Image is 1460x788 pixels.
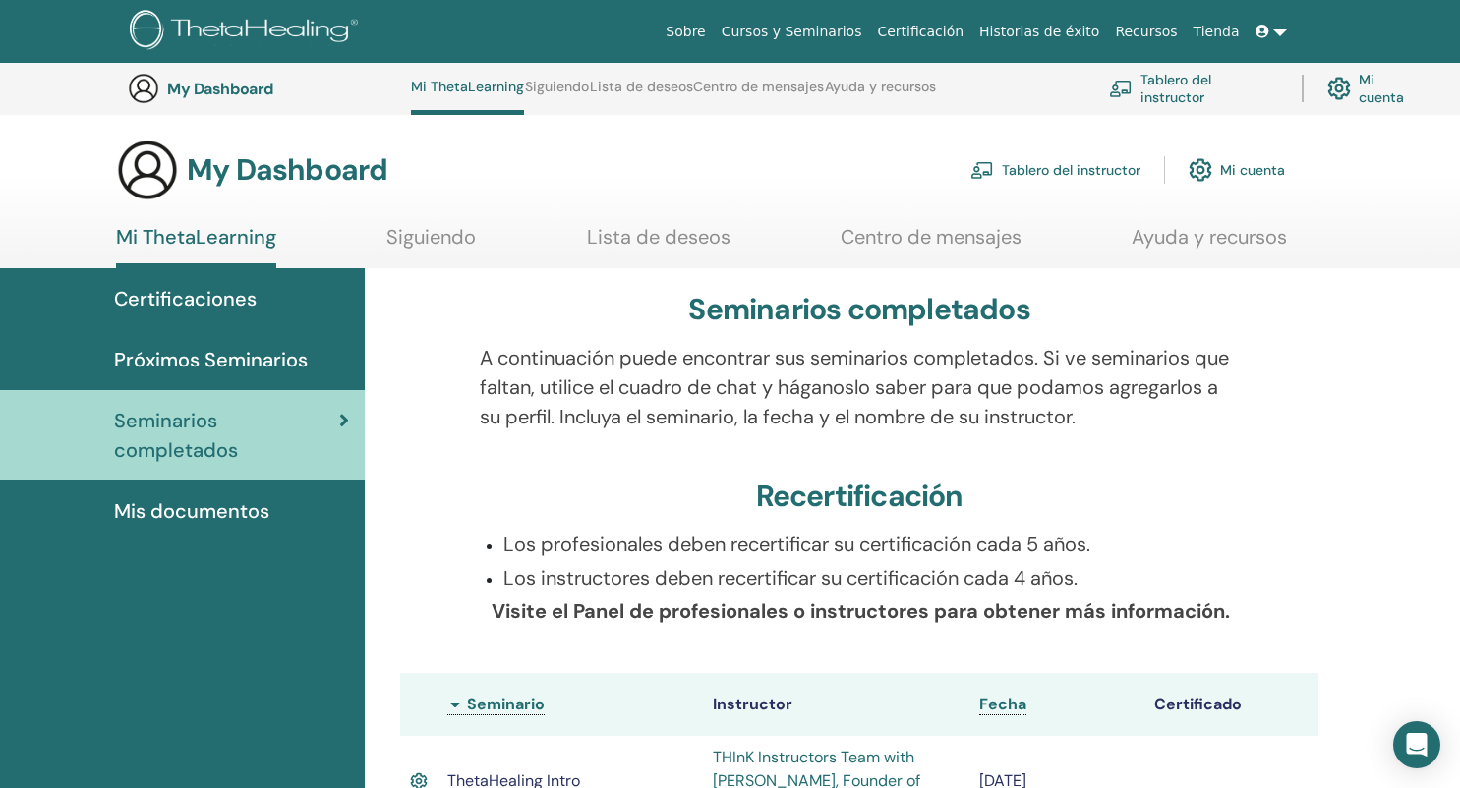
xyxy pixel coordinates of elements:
[386,225,476,263] a: Siguiendo
[703,673,969,736] th: Instructor
[970,148,1140,192] a: Tablero del instructor
[971,14,1107,50] a: Historias de éxito
[1327,67,1424,110] a: Mi cuenta
[525,79,589,110] a: Siguiendo
[979,694,1026,715] a: Fecha
[1109,80,1133,97] img: chalkboard-teacher.svg
[114,406,339,465] span: Seminarios completados
[116,225,276,268] a: Mi ThetaLearning
[114,345,308,374] span: Próximos Seminarios
[114,284,257,313] span: Certificaciones
[411,79,524,115] a: Mi ThetaLearning
[167,80,364,98] h3: My Dashboard
[503,563,1240,592] p: Los instructores deben recertificar su certificación cada 4 años.
[1132,225,1287,263] a: Ayuda y recursos
[590,79,693,110] a: Lista de deseos
[970,161,994,179] img: chalkboard-teacher.svg
[480,343,1240,431] p: A continuación puede encontrar sus seminarios completados. Si ve seminarios que faltan, utilice e...
[116,139,179,201] img: generic-user-icon.jpg
[503,530,1240,559] p: Los profesionales deben recertificar su certificación cada 5 años.
[841,225,1022,263] a: Centro de mensajes
[756,478,964,514] h3: Recertificación
[714,14,870,50] a: Cursos y Seminarios
[1107,14,1185,50] a: Recursos
[825,79,936,110] a: Ayuda y recursos
[979,694,1026,714] span: Fecha
[128,73,159,104] img: generic-user-icon.jpg
[492,598,1230,624] b: Visite el Panel de profesionales o instructores para obtener más información.
[187,152,387,188] h3: My Dashboard
[130,10,365,54] img: logo.png
[688,292,1029,327] h3: Seminarios completados
[1189,153,1212,187] img: cog.svg
[693,79,824,110] a: Centro de mensajes
[1186,14,1248,50] a: Tienda
[1327,72,1351,105] img: cog.svg
[658,14,713,50] a: Sobre
[1144,673,1318,736] th: Certificado
[587,225,730,263] a: Lista de deseos
[1393,721,1440,768] div: Open Intercom Messenger
[1109,67,1278,110] a: Tablero del instructor
[1189,148,1285,192] a: Mi cuenta
[869,14,971,50] a: Certificación
[114,496,269,526] span: Mis documentos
